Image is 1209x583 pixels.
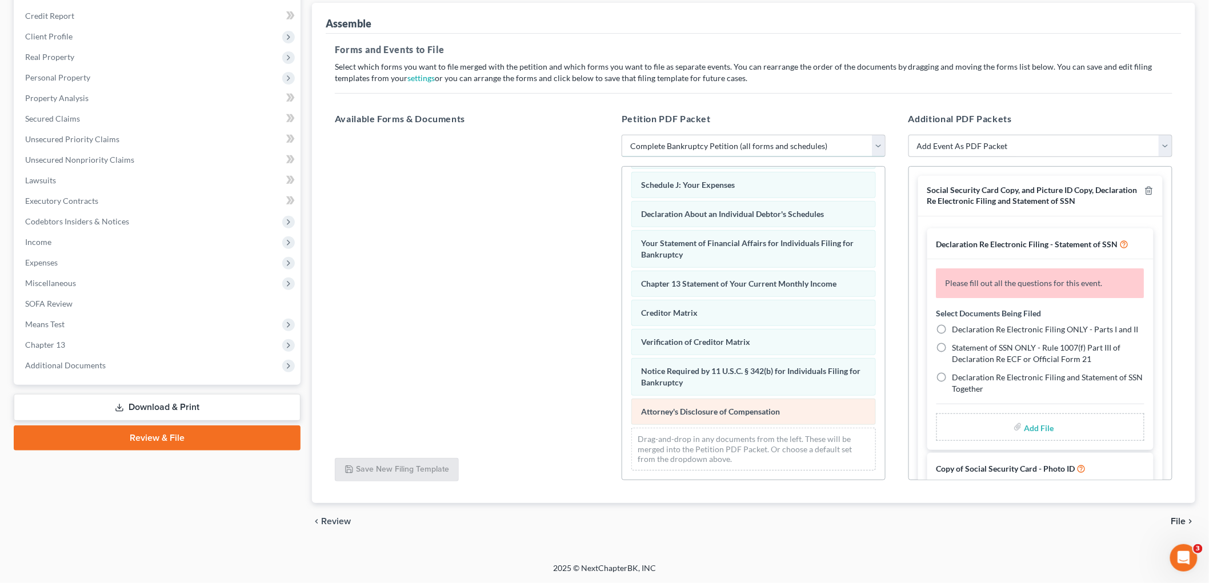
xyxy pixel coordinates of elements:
a: Secured Claims [16,108,301,129]
span: Executory Contracts [25,196,98,206]
span: Real Property [25,52,74,62]
span: Client Profile [25,31,73,41]
span: SOFA Review [25,299,73,308]
a: Unsecured Priority Claims [16,129,301,150]
span: File [1171,517,1186,526]
span: Petition PDF Packet [622,113,711,124]
span: Credit Report [25,11,74,21]
span: Declaration Re Electronic Filing - Statement of SSN [936,239,1118,249]
span: Statement of SSN ONLY - Rule 1007(f) Part III of Declaration Re ECF or Official Form 21 [952,343,1121,364]
label: Select Documents Being Filed [936,307,1042,319]
a: Property Analysis [16,88,301,108]
span: Verification of Creditor Matrix [641,337,750,347]
span: Notice Required by 11 U.S.C. § 342(b) for Individuals Filing for Bankruptcy [641,366,860,387]
span: Lawsuits [25,175,56,185]
span: Attorney's Disclosure of Compensation [641,407,780,416]
span: Chapter 13 Statement of Your Current Monthly Income [641,279,836,288]
i: chevron_right [1186,517,1195,526]
span: Property Analysis [25,93,89,103]
div: Drag-and-drop in any documents from the left. These will be merged into the Petition PDF Packet. ... [631,428,876,471]
button: Save New Filing Template [335,458,459,482]
span: Please fill out all the questions for this event. [946,278,1103,288]
span: Unsecured Priority Claims [25,134,119,144]
h5: Additional PDF Packets [908,112,1172,126]
h5: Available Forms & Documents [335,112,599,126]
span: Copy of Social Security Card - Photo ID [936,464,1075,473]
div: Assemble [326,17,371,30]
span: Personal Property [25,73,90,82]
a: Review & File [14,425,301,451]
a: Download & Print [14,394,301,421]
span: Chapter 13 [25,340,65,349]
span: 3 [1194,544,1203,553]
span: Codebtors Insiders & Notices [25,216,129,226]
a: Executory Contracts [16,191,301,211]
span: Income [25,237,51,247]
a: Unsecured Nonpriority Claims [16,150,301,170]
span: Miscellaneous [25,278,76,288]
span: Means Test [25,319,65,329]
span: Creditor Matrix [641,308,698,317]
span: Schedule J: Your Expenses [641,180,735,190]
span: Secured Claims [25,114,80,123]
h5: Forms and Events to File [335,43,1172,57]
span: Additional Documents [25,360,106,370]
a: Credit Report [16,6,301,26]
a: Lawsuits [16,170,301,191]
a: settings [407,73,435,83]
span: Expenses [25,258,58,267]
div: 2025 © NextChapterBK, INC [279,562,930,583]
p: Select which forms you want to file merged with the petition and which forms you want to file as ... [335,61,1172,84]
i: chevron_left [312,517,321,526]
iframe: Intercom live chat [1170,544,1198,572]
span: Your Statement of Financial Affairs for Individuals Filing for Bankruptcy [641,238,854,259]
span: Declaration Re Electronic Filing and Statement of SSN Together [952,372,1143,393]
span: Declaration Re Electronic Filing ONLY - Parts I and II [952,324,1139,334]
button: chevron_left Review [312,517,362,526]
a: SOFA Review [16,293,301,314]
span: Declaration About an Individual Debtor's Schedules [641,209,824,219]
span: Review [321,517,351,526]
span: Unsecured Nonpriority Claims [25,155,134,164]
div: Social Security Card Copy, and Picture ID Copy, Declaration Re Electronic Filing and Statement of... [927,185,1140,206]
